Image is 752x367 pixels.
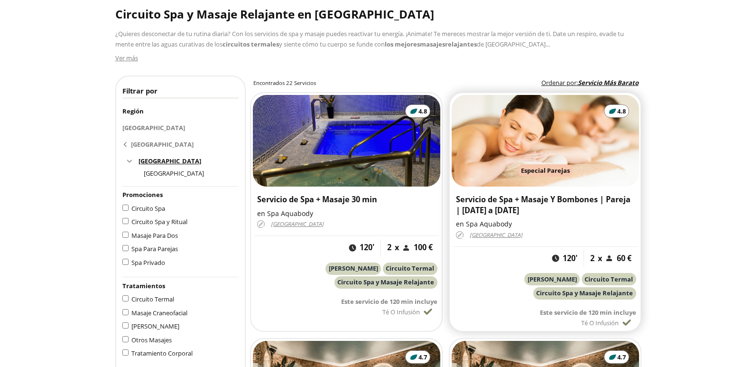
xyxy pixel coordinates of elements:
[139,157,201,165] span: [GEOGRAPHIC_DATA]
[131,138,194,151] div: [GEOGRAPHIC_DATA]
[122,107,144,115] span: Región
[449,92,641,332] a: 4.8Especial ParejasServicio de Spa + Masaje Y Bombones | Pareja | [DATE] a [DATE]en Spa Aquabody[...
[115,53,138,63] button: Ver más
[131,258,165,267] span: Spa Privado
[395,242,402,253] span: x
[271,219,324,230] span: [GEOGRAPHIC_DATA]
[598,253,605,264] span: x
[578,78,639,87] span: Servicio Más Barato
[418,353,427,362] span: 4.7
[521,166,570,175] span: Especial Parejas
[122,190,163,199] span: Promociones
[541,78,639,88] label: :
[122,282,165,290] span: Tratamientos
[131,309,187,317] span: Masaje Craneofacial
[131,245,178,253] span: Spa Para Parejas
[341,297,437,306] span: Este servicio de 120 min incluye
[547,40,550,48] span: ..
[360,242,374,253] span: 120'
[131,295,174,303] span: Circuito Termal
[122,122,239,133] p: [GEOGRAPHIC_DATA]
[131,336,172,344] span: Otros Masajes
[131,217,187,226] span: Circuito Spa y Ritual
[257,194,436,205] h3: Servicio de Spa + Masaje 30 min
[337,278,434,286] span: Circuito Spa y Masaje Relajante
[257,208,436,219] p: en Spa Aquabody
[115,29,624,48] span: ¿Quieres desconectar de tu rutina diaria? Con los servicios de spa y masaje puedes reactivar tu e...
[144,169,204,178] a: [GEOGRAPHIC_DATA]
[329,264,378,273] span: [PERSON_NAME]
[617,353,626,362] span: 4.7
[115,7,637,21] div: Circuito Spa y Masaje Relajante en [GEOGRAPHIC_DATA]
[528,275,577,283] span: [PERSON_NAME]
[131,322,179,330] span: [PERSON_NAME]
[563,253,577,264] span: 120'
[617,107,626,116] span: 4.8
[122,86,158,95] span: Filtrar por
[536,289,633,297] span: Circuito Spa y Masaje Relajante
[585,275,633,283] span: Circuito Termal
[414,242,433,253] span: 100 €
[470,229,522,240] span: [GEOGRAPHIC_DATA]
[131,349,193,358] span: Tratamiento Corporal
[581,319,619,327] span: té o Infusión
[387,242,395,253] span: 2
[122,136,239,153] a: [GEOGRAPHIC_DATA]
[131,204,165,213] span: Circuito Spa
[382,308,420,316] span: té o Infusión
[418,107,427,116] span: 4.8
[115,54,138,62] span: Ver más
[250,92,443,332] a: 4.8Servicio de Spa + Masaje 30 minen Spa Aquabody[GEOGRAPHIC_DATA]120'2x100 €[PERSON_NAME]Circuit...
[253,79,316,87] h2: Encontrados 22 Servicios
[590,253,598,264] span: 2
[540,308,636,317] span: Este servicio de 120 min incluye
[386,264,434,273] span: Circuito Termal
[617,253,631,264] span: 60 €
[456,194,634,216] h3: Servicio de Spa + Masaje Y Bombones | Pareja | [DATE] a [DATE]
[456,219,634,229] p: en Spa Aquabody
[131,231,178,240] span: Masaje Para Dos
[223,40,279,48] b: circuitos termales
[385,40,477,48] b: los mejores relajantes
[541,78,576,87] span: Ordenar por
[420,40,445,48] b: masajes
